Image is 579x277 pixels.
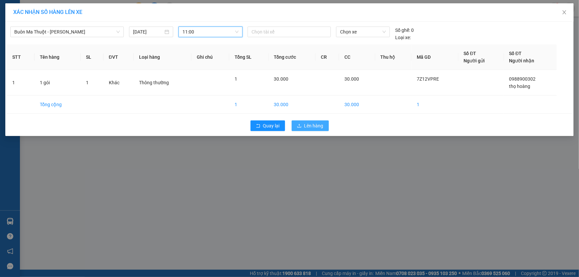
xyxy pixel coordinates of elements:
[562,10,567,15] span: close
[395,34,411,41] span: Loại xe:
[229,44,268,70] th: Tổng SL
[14,27,120,37] span: Buôn Ma Thuột - Đak Mil
[86,80,89,85] span: 1
[104,44,134,70] th: ĐVT
[316,44,339,70] th: CR
[81,44,103,70] th: SL
[269,96,316,114] td: 30.000
[344,76,359,82] span: 30.000
[375,44,412,70] th: Thu hộ
[35,96,81,114] td: Tổng cộng
[104,70,134,96] td: Khác
[251,120,285,131] button: rollbackQuay lại
[7,44,35,70] th: STT
[411,44,458,70] th: Mã GD
[292,120,329,131] button: uploadLên hàng
[339,44,375,70] th: CC
[7,70,35,96] td: 1
[35,44,81,70] th: Tên hàng
[304,122,324,129] span: Lên hàng
[464,51,476,56] span: Số ĐT
[229,96,268,114] td: 1
[35,70,81,96] td: 1 gói
[235,76,237,82] span: 1
[417,76,439,82] span: 7Z12VPRE
[134,70,191,96] td: Thông thường
[182,27,239,37] span: 11:00
[509,58,535,63] span: Người nhận
[134,44,191,70] th: Loại hàng
[395,27,414,34] div: 0
[263,122,280,129] span: Quay lại
[297,123,302,129] span: upload
[395,27,410,34] span: Số ghế:
[269,44,316,70] th: Tổng cước
[411,96,458,114] td: 1
[509,76,536,82] span: 0988900302
[555,3,574,22] button: Close
[339,96,375,114] td: 30.000
[509,51,522,56] span: Số ĐT
[191,44,229,70] th: Ghi chú
[509,84,531,89] span: thọ hoàng
[256,123,260,129] span: rollback
[133,28,163,35] input: 14/08/2025
[13,9,82,15] span: XÁC NHẬN SỐ HÀNG LÊN XE
[340,27,386,37] span: Chọn xe
[274,76,289,82] span: 30.000
[464,58,485,63] span: Người gửi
